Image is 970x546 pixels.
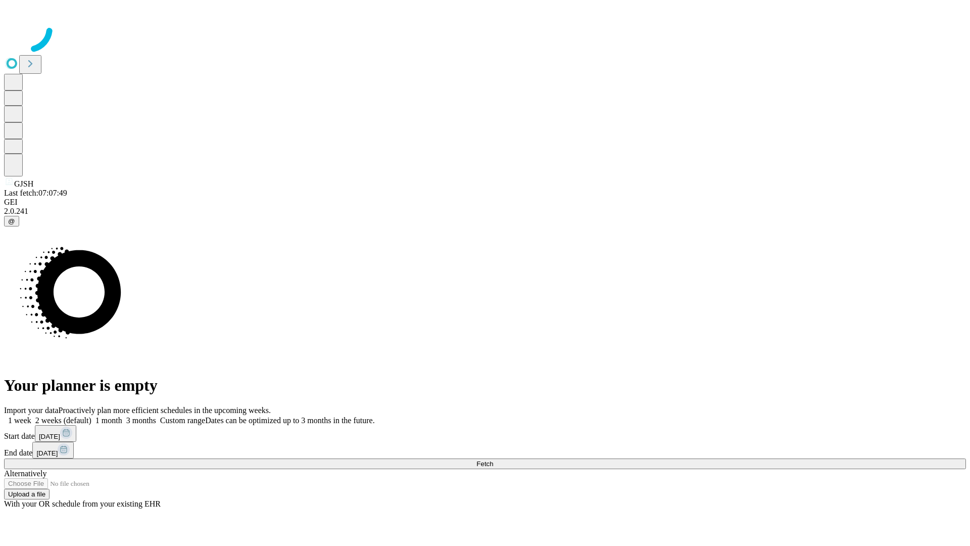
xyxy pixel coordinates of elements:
[4,189,67,197] span: Last fetch: 07:07:49
[95,416,122,425] span: 1 month
[35,425,76,442] button: [DATE]
[36,449,58,457] span: [DATE]
[39,433,60,440] span: [DATE]
[4,216,19,226] button: @
[4,499,161,508] span: With your OR schedule from your existing EHR
[59,406,271,415] span: Proactively plan more efficient schedules in the upcoming weeks.
[4,198,966,207] div: GEI
[4,376,966,395] h1: Your planner is empty
[4,469,46,478] span: Alternatively
[14,179,33,188] span: GJSH
[4,442,966,459] div: End date
[4,459,966,469] button: Fetch
[476,460,493,468] span: Fetch
[8,217,15,225] span: @
[8,416,31,425] span: 1 week
[4,489,50,499] button: Upload a file
[4,406,59,415] span: Import your data
[32,442,74,459] button: [DATE]
[160,416,205,425] span: Custom range
[4,207,966,216] div: 2.0.241
[205,416,374,425] span: Dates can be optimized up to 3 months in the future.
[126,416,156,425] span: 3 months
[35,416,91,425] span: 2 weeks (default)
[4,425,966,442] div: Start date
